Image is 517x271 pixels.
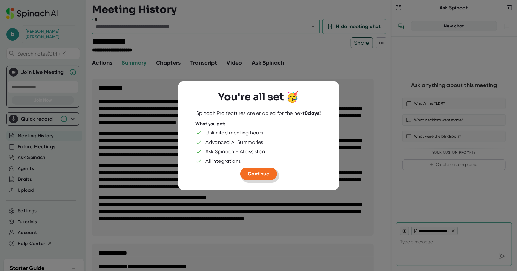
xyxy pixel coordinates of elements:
[206,149,267,155] div: Ask Spinach - AI assistant
[206,158,241,164] div: All integrations
[206,139,263,145] div: Advanced AI Summaries
[206,130,263,136] div: Unlimited meeting hours
[196,110,321,116] div: Spinach Pro features are enabled for the next
[240,168,277,180] button: Continue
[218,91,299,103] h3: You're all set 🥳
[305,110,321,116] b: 0 days!
[248,171,269,177] span: Continue
[196,121,226,127] div: What you get:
